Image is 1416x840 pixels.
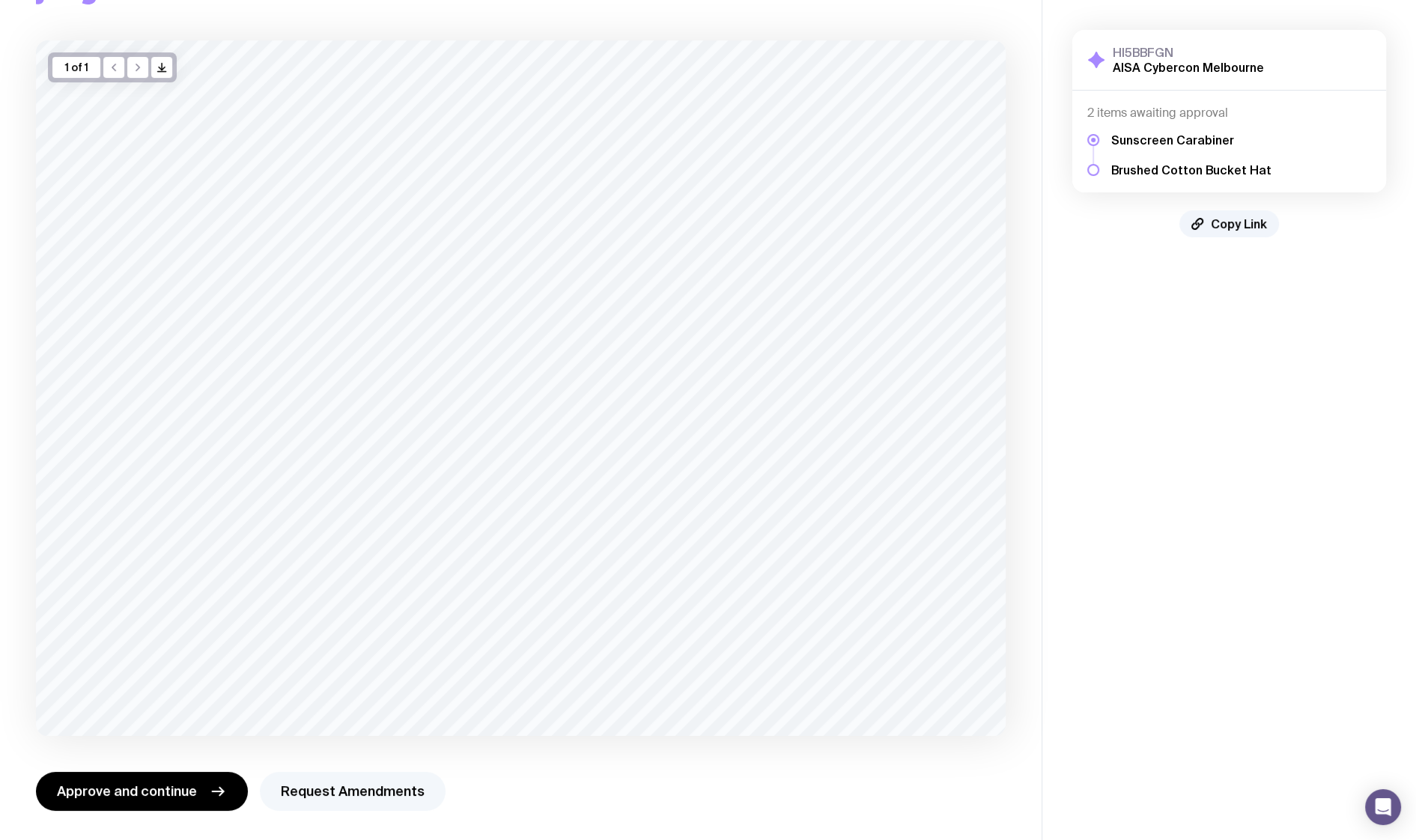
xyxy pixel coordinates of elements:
[57,782,197,800] span: Approve and continue
[1179,210,1279,237] button: Copy Link
[1111,133,1271,147] h5: Sunscreen Carabiner
[260,772,446,811] button: Request Amendments
[1113,45,1264,60] h3: HI5BBFGN
[1365,789,1401,825] div: Open Intercom Messenger
[1211,216,1267,231] span: Copy Link
[52,57,100,78] div: 1 of 1
[1087,106,1371,121] h4: 2 items awaiting approval
[158,64,166,72] g: /> />
[151,57,172,78] button: />/>
[1111,162,1271,177] h5: Brushed Cotton Bucket Hat
[1113,60,1264,75] h2: AISA Cybercon Melbourne
[36,772,248,811] button: Approve and continue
